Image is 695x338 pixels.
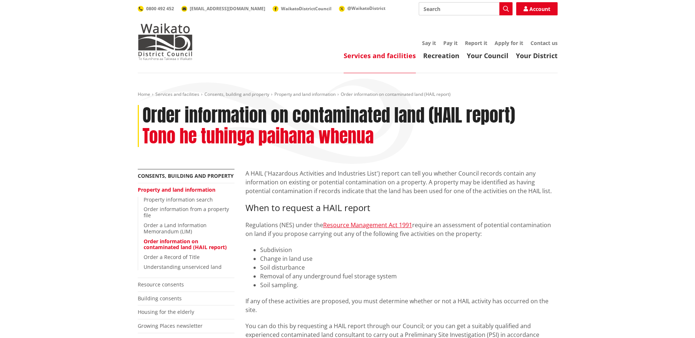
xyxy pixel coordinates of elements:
[419,2,513,15] input: Search input
[144,263,222,270] a: Understanding unserviced land
[144,206,229,219] a: Order information from a property file
[190,5,265,12] span: [EMAIL_ADDRESS][DOMAIN_NAME]
[260,254,558,263] li: Change in land use
[144,222,207,235] a: Order a Land Information Memorandum (LIM)
[423,51,459,60] a: Recreation
[260,272,558,281] li: Removal of any underground fuel storage system
[516,51,558,60] a: Your District
[138,295,182,302] a: Building consents
[138,186,215,193] a: Property and land information
[138,322,203,329] a: Growing Places newsletter
[274,91,336,97] a: Property and land information
[144,196,213,203] a: Property information search
[245,221,558,238] p: Regulations (NES) under the require an assessment of potential contamination on land if you propo...
[465,40,487,46] a: Report it
[138,5,174,12] a: 0800 492 452
[339,5,385,11] a: @WaikatoDistrict
[516,2,558,15] a: Account
[341,91,451,97] span: Order information on contaminated land (HAIL report)
[281,5,332,12] span: WaikatoDistrictCouncil
[138,91,150,97] a: Home
[260,281,558,289] li: Soil sampling.
[138,172,234,179] a: Consents, building and property
[245,297,558,314] p: If any of these activities are proposed, you must determine whether or not a HAIL activity has oc...
[323,221,412,229] a: Resource Management Act 1991
[138,23,193,60] img: Waikato District Council - Te Kaunihera aa Takiwaa o Waikato
[531,40,558,46] a: Contact us
[143,105,515,126] h1: Order information on contaminated land (HAIL report)
[260,245,558,254] li: Subdivision
[422,40,436,46] a: Say it
[138,308,194,315] a: Housing for the elderly
[347,5,385,11] span: @WaikatoDistrict
[467,51,509,60] a: Your Council
[181,5,265,12] a: [EMAIL_ADDRESS][DOMAIN_NAME]
[146,5,174,12] span: 0800 492 452
[495,40,523,46] a: Apply for it
[143,126,374,147] h2: Tono he tuhinga paihana whenua
[273,5,332,12] a: WaikatoDistrictCouncil
[344,51,416,60] a: Services and facilities
[155,91,199,97] a: Services and facilities
[144,253,200,260] a: Order a Record of Title
[245,169,558,195] p: A HAIL ('Hazardous Activities and Industries List') report can tell you whether Council records c...
[138,281,184,288] a: Resource consents
[245,203,558,213] h3: When to request a HAIL report
[443,40,458,46] a: Pay it
[260,263,558,272] li: Soil disturbance
[204,91,269,97] a: Consents, building and property
[138,91,558,98] nav: breadcrumb
[144,238,227,251] a: Order information on contaminated land (HAIL report)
